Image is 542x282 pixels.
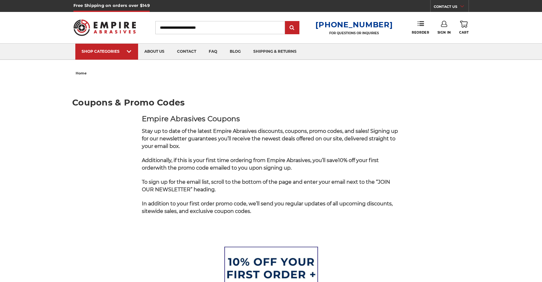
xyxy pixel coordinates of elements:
div: SHOP CATEGORIES [82,49,132,54]
a: faq [202,44,223,60]
span: In addition to your first order promo code, we’ll send you regular updates of all upcoming discou... [142,201,393,214]
span: Cart [459,30,469,35]
span: home [76,71,87,75]
a: shipping & returns [247,44,303,60]
span: Sign In [437,30,451,35]
span: Additionally, if this is your first time ordering from Empire Abrasives, you’ll save with the pro... [142,157,379,171]
h1: Coupons & Promo Codes [72,98,470,107]
a: [PHONE_NUMBER] [315,20,393,29]
span: Reorder [412,30,429,35]
span: Empire Abrasives Coupons [142,114,240,123]
a: contact [171,44,202,60]
a: Reorder [412,21,429,34]
span: To sign up for the email list, scroll to the bottom of the page and enter your email next to the ... [142,179,390,193]
a: CONTACT US [434,3,469,12]
img: Empire Abrasives [73,15,136,40]
span: Stay up to date of the latest Empire Abrasives discounts, coupons, promo codes, and sales! Signin... [142,128,398,149]
p: FOR QUESTIONS OR INQUIRIES [315,31,393,35]
a: Cart [459,21,469,35]
a: about us [138,44,171,60]
input: Submit [286,22,298,34]
a: blog [223,44,247,60]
